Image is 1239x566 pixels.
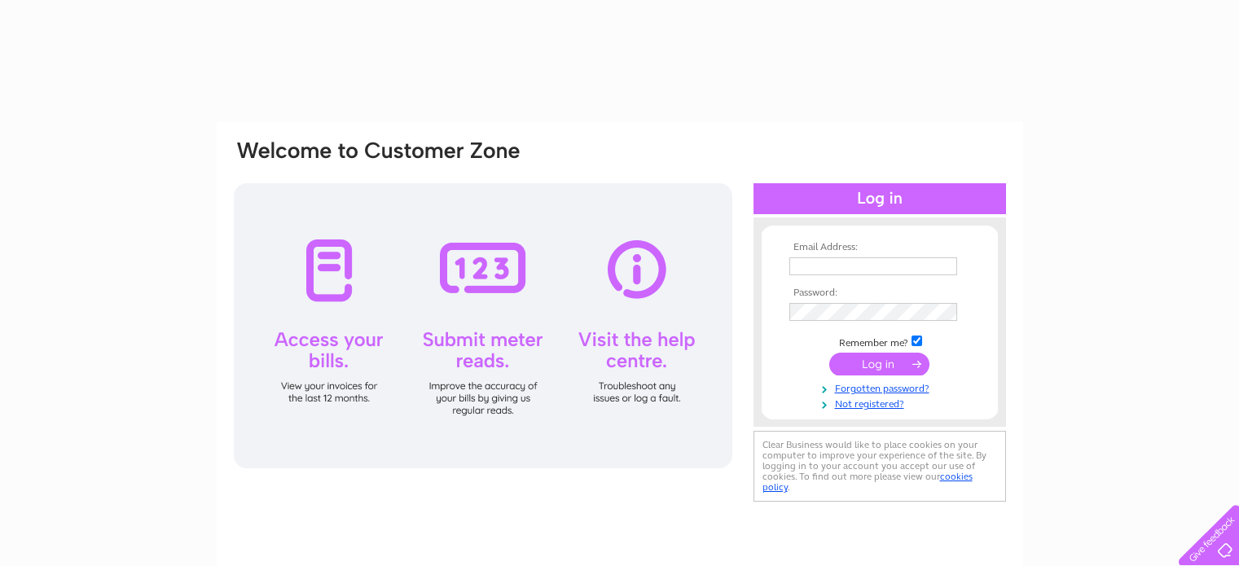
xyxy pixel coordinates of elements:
th: Password: [785,287,974,299]
th: Email Address: [785,242,974,253]
a: cookies policy [762,471,973,493]
a: Forgotten password? [789,380,974,395]
a: Not registered? [789,395,974,410]
td: Remember me? [785,333,974,349]
div: Clear Business would like to place cookies on your computer to improve your experience of the sit... [754,431,1006,502]
input: Submit [829,353,929,375]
